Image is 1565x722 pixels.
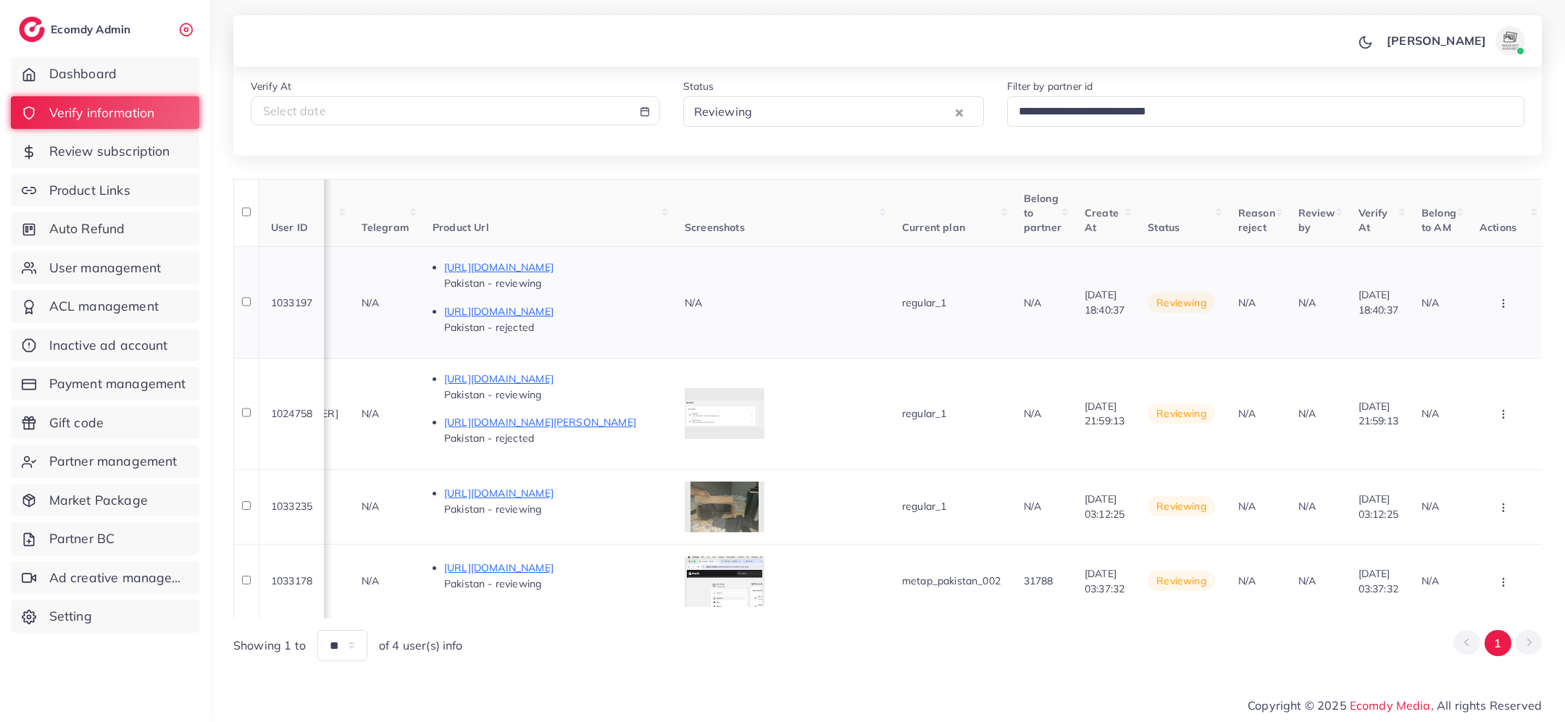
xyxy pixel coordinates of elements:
span: Pakistan - rejected [444,432,534,445]
a: [PERSON_NAME]avatar [1379,26,1530,55]
span: Belong to partner [1024,192,1061,235]
span: 1033178 [271,574,312,587]
a: Market Package [11,484,199,517]
span: [DATE] 18:40:37 [1085,288,1124,316]
a: Payment management [11,367,199,400]
span: Actions [1480,221,1516,234]
a: Dashboard [11,57,199,91]
a: Partner management [11,445,199,478]
p: [PERSON_NAME] [1387,32,1486,49]
span: Create At [1085,206,1119,234]
label: Status [683,79,714,93]
span: [DATE] 03:12:25 [1359,492,1398,520]
span: Product Url [433,221,489,234]
span: N/A [362,500,379,513]
span: N/A [1422,500,1439,513]
span: Gift code [49,414,104,432]
p: [URL][DOMAIN_NAME] [444,259,662,276]
img: avatar [1495,26,1524,55]
span: N/A [362,574,379,587]
span: Showing 1 to [233,637,306,654]
span: N/A [362,296,379,309]
span: N/A [1298,500,1316,513]
span: Partner BC [49,529,115,548]
a: Ad creative management [11,561,199,595]
span: reviewing [1148,571,1214,591]
span: 31788 [1024,574,1053,587]
a: Partner BC [11,522,199,555]
span: Review by [1298,206,1335,234]
p: [URL][DOMAIN_NAME][PERSON_NAME] [444,414,662,431]
span: N/A [1024,296,1041,309]
input: Search for option [1014,101,1506,123]
button: Go to page 1 [1485,630,1511,657]
div: Search for option [1007,96,1524,126]
span: Review subscription [49,142,170,161]
span: 1024758 [271,407,312,420]
span: N/A [362,407,379,420]
span: Belong to AM [1422,206,1456,234]
span: reviewing [1148,403,1214,424]
span: Reviewing [691,101,755,123]
h2: Ecomdy Admin [51,22,134,36]
a: logoEcomdy Admin [19,17,134,42]
input: Search for option [756,101,952,123]
span: N/A [1238,296,1256,309]
span: Setting [49,607,92,626]
span: [DATE] 18:40:37 [1359,288,1398,316]
div: Search for option [683,96,985,126]
span: User management [49,259,161,277]
span: Pakistan - reviewing [444,503,541,516]
span: N/A [1298,574,1316,587]
span: Pakistan - reviewing [444,388,541,401]
span: N/A [1024,407,1041,420]
span: N/A [1298,407,1316,420]
a: User management [11,251,199,285]
span: User ID [271,221,308,234]
span: Market Package [49,491,148,510]
span: Dashboard [49,64,117,83]
img: img uploaded [685,400,764,427]
span: [DATE] 21:59:13 [1085,400,1124,427]
a: Inactive ad account [11,329,199,362]
img: logo [19,17,45,42]
span: , All rights Reserved [1431,697,1542,714]
a: Gift code [11,406,199,440]
span: Inactive ad account [49,336,168,355]
p: [URL][DOMAIN_NAME] [444,370,662,387]
span: Verify information [49,104,155,122]
span: reviewing [1148,293,1214,313]
a: Ecomdy Media [1350,698,1431,713]
p: [URL][DOMAIN_NAME] [444,559,662,576]
span: Payment management [49,374,186,393]
span: N/A [1238,500,1256,513]
button: Clear Selected [956,104,963,120]
a: ACL management [11,290,199,323]
span: Copyright © 2025 [1248,697,1542,714]
span: of 4 user(s) info [379,637,463,654]
ul: Pagination [1453,630,1542,657]
span: Partner management [49,452,178,471]
span: [DATE] 03:12:25 [1085,492,1124,520]
span: N/A [1024,500,1041,513]
a: Review subscription [11,135,199,168]
img: img uploaded [687,556,763,607]
span: Product Links [49,181,130,200]
a: Product Links [11,174,199,207]
span: N/A [1238,407,1256,420]
span: regular_1 [902,500,946,513]
span: Status [1148,221,1180,234]
span: N/A [1422,296,1439,309]
span: [DATE] 03:37:32 [1085,567,1124,595]
span: Screenshots [685,221,745,234]
p: [URL][DOMAIN_NAME] [444,484,662,502]
span: Pakistan - rejected [444,321,534,334]
label: Filter by partner id [1007,79,1093,93]
span: N/A [1298,296,1316,309]
span: Current plan [902,221,965,234]
span: ACL management [49,297,159,316]
span: reviewing [1148,496,1214,516]
img: img uploaded [690,482,758,532]
span: [DATE] 03:37:32 [1359,567,1398,595]
p: [URL][DOMAIN_NAME] [444,303,662,320]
